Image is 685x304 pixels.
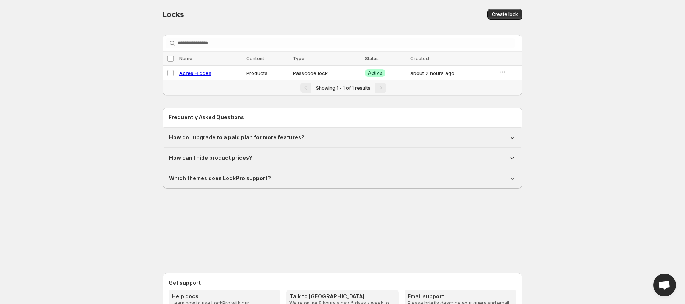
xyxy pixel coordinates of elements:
h1: Which themes does LockPro support? [169,175,271,182]
span: Showing 1 - 1 of 1 results [316,85,371,91]
h1: How do I upgrade to a paid plan for more features? [169,134,305,141]
span: Locks [163,10,184,19]
span: Create lock [492,11,518,17]
h1: How can I hide product prices? [169,154,252,162]
td: about 2 hours ago [408,66,496,80]
h3: Email support [408,293,513,300]
nav: Pagination [163,80,522,95]
td: Products [244,66,291,80]
span: Name [179,56,192,61]
span: Content [246,56,264,61]
a: Open chat [653,274,676,296]
h3: Help docs [172,293,277,300]
span: Created [410,56,429,61]
span: Type [293,56,305,61]
button: Create lock [487,9,522,20]
span: Active [368,70,382,76]
h2: Frequently Asked Questions [169,114,516,121]
a: Acres Hidden [179,70,211,76]
span: Status [365,56,379,61]
h3: Talk to [GEOGRAPHIC_DATA] [289,293,395,300]
h2: Get support [169,279,516,287]
td: Passcode lock [291,66,362,80]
